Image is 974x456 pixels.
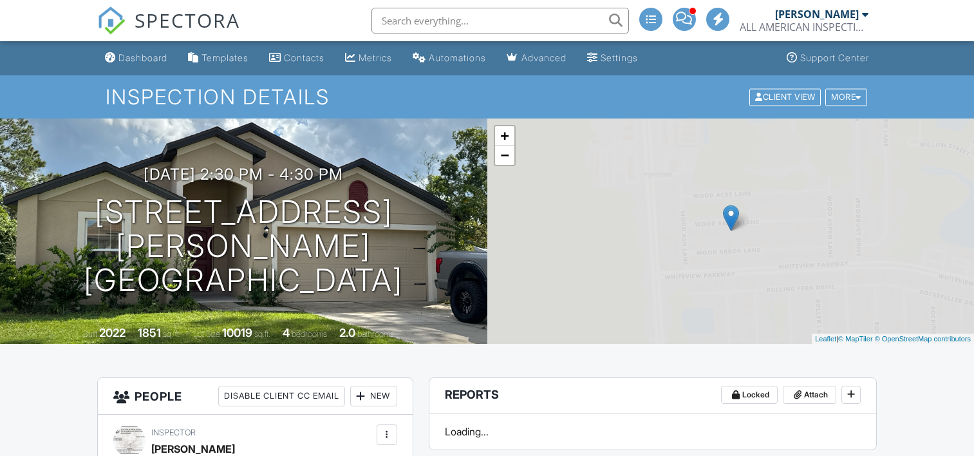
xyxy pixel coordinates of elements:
div: 4 [283,326,290,339]
div: ALL AMERICAN INSPECTION SERVICES [740,21,868,33]
a: Support Center [782,46,874,70]
span: bedrooms [292,329,327,339]
div: Settings [601,52,638,63]
a: Zoom out [495,146,514,165]
div: 1851 [138,326,161,339]
h1: [STREET_ADDRESS][PERSON_NAME] [GEOGRAPHIC_DATA] [21,195,467,297]
h3: People [98,378,412,415]
span: bathrooms [357,329,394,339]
div: Client View [749,88,821,106]
a: Dashboard [100,46,173,70]
div: Automations [429,52,486,63]
span: Built [83,329,97,339]
h1: Inspection Details [106,86,868,108]
a: Zoom in [495,126,514,146]
a: Settings [582,46,643,70]
div: More [825,88,867,106]
span: SPECTORA [135,6,240,33]
a: Leaflet [815,335,836,343]
span: sq. ft. [163,329,181,339]
div: Support Center [800,52,869,63]
span: sq.ft. [254,329,270,339]
a: Metrics [340,46,397,70]
a: Contacts [264,46,330,70]
div: 10019 [222,326,252,339]
div: Metrics [359,52,392,63]
div: 2.0 [339,326,355,339]
div: Advanced [521,52,567,63]
div: | [812,334,974,345]
h3: [DATE] 2:30 pm - 4:30 pm [144,166,343,183]
div: Templates [201,52,248,63]
span: Inspector [151,428,196,437]
div: 2022 [99,326,126,339]
div: [PERSON_NAME] [775,8,859,21]
a: © MapTiler [838,335,873,343]
img: The Best Home Inspection Software - Spectora [97,6,126,35]
div: Contacts [284,52,324,63]
a: Automations (Advanced) [407,46,491,70]
a: Client View [748,91,824,101]
div: New [350,386,397,406]
input: Search everything... [371,8,629,33]
div: Dashboard [118,52,167,63]
a: Templates [183,46,254,70]
a: Advanced [501,46,572,70]
span: Lot Size [193,329,220,339]
div: Disable Client CC Email [218,386,345,406]
a: SPECTORA [97,17,240,44]
a: © OpenStreetMap contributors [875,335,971,343]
